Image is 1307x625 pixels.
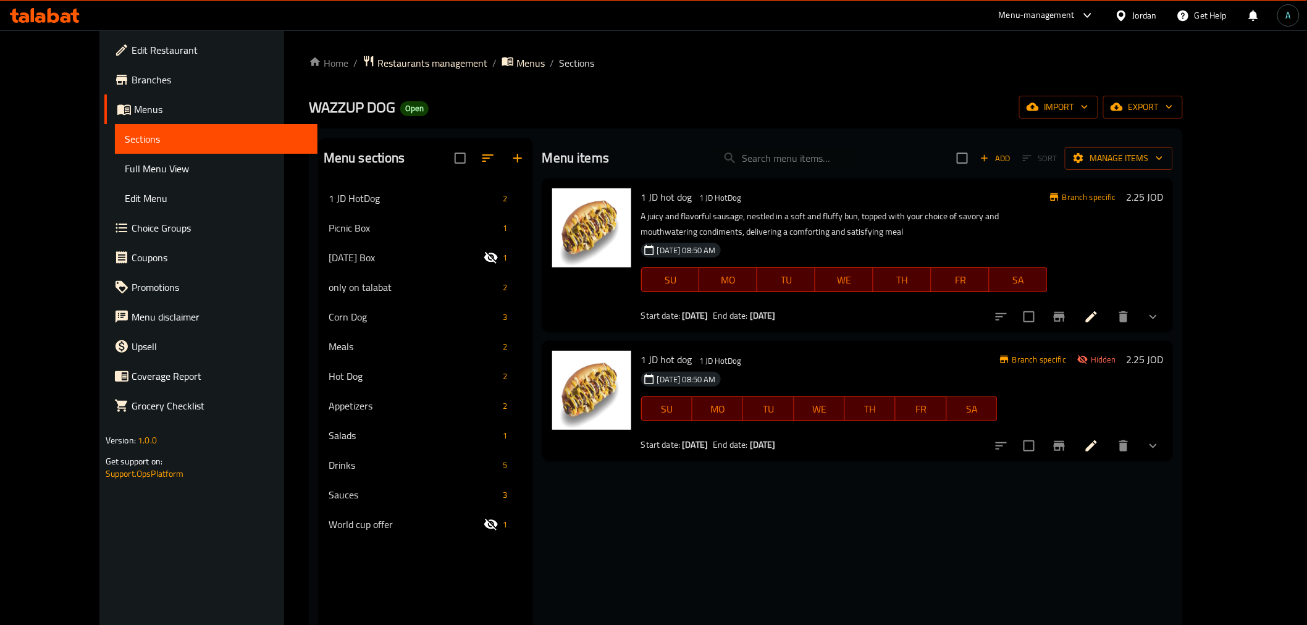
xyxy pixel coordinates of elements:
div: Picnic Box1 [319,213,532,243]
a: Coverage Report [104,361,317,391]
div: items [498,398,513,413]
div: only on talabat [329,280,498,295]
span: End date: [713,437,747,453]
span: 1 [498,430,513,442]
span: SA [994,271,1043,289]
span: 2 [498,371,513,382]
span: 1 [498,252,513,264]
a: Edit menu item [1084,309,1099,324]
span: Edit Restaurant [132,43,308,57]
div: items [498,369,513,384]
button: show more [1138,431,1168,461]
div: Sauces3 [319,480,532,510]
nav: Menu sections [319,178,532,544]
span: Edit Menu [125,191,308,206]
div: only on talabat2 [319,272,532,302]
a: Support.OpsPlatform [106,466,184,482]
div: items [498,280,513,295]
button: TH [873,267,931,292]
img: 1 JD hot dog [552,351,631,430]
button: delete [1109,431,1138,461]
h2: Menu sections [324,149,405,167]
span: [DATE] 08:50 AM [652,245,721,256]
span: Select to update [1016,304,1042,330]
span: Branch specific [1057,191,1121,203]
button: TH [845,396,896,421]
span: Meals [329,339,498,354]
span: Get support on: [106,453,162,469]
button: SU [641,267,700,292]
button: show more [1138,302,1168,332]
span: 1 JD HotDog [695,191,747,205]
span: TH [878,271,927,289]
span: Coverage Report [132,369,308,384]
span: WE [799,400,840,418]
span: Menu disclaimer [132,309,308,324]
a: Edit Menu [115,183,317,213]
nav: breadcrumb [309,55,1183,71]
span: Sort sections [473,143,503,173]
div: items [498,517,513,532]
span: Full Menu View [125,161,308,176]
img: 1 JD hot dog [552,188,631,267]
div: Corn Dog [329,309,498,324]
div: items [498,220,513,235]
button: Manage items [1065,147,1173,170]
span: Select to update [1016,433,1042,459]
span: SA [952,400,993,418]
span: 1 [498,222,513,234]
span: Hidden [1086,354,1121,366]
div: World cup offer [329,517,484,532]
li: / [550,56,554,70]
span: Upsell [132,339,308,354]
span: Sections [559,56,594,70]
b: [DATE] [750,437,776,453]
span: Start date: [641,308,681,324]
a: Menus [502,55,545,71]
button: Add [975,149,1015,168]
span: Start date: [641,437,681,453]
div: items [498,191,513,206]
span: 5 [498,459,513,471]
a: Upsell [104,332,317,361]
div: Hot Dog2 [319,361,532,391]
div: Open [400,101,429,116]
li: / [353,56,358,70]
div: Jordan [1133,9,1157,22]
button: SA [947,396,998,421]
div: items [498,309,513,324]
div: Corn Dog3 [319,302,532,332]
div: items [498,458,513,472]
span: Coupons [132,250,308,265]
button: export [1103,96,1183,119]
span: Picnic Box [329,220,498,235]
span: FR [936,271,985,289]
a: Edit menu item [1084,438,1099,453]
div: Menu-management [999,8,1075,23]
span: Menus [134,102,308,117]
span: Version: [106,432,136,448]
span: 2 [498,193,513,204]
svg: Show Choices [1146,438,1161,453]
span: [DATE] 08:50 AM [652,374,721,385]
span: export [1113,99,1173,115]
span: WE [820,271,868,289]
span: SU [647,400,687,418]
div: Drinks5 [319,450,532,480]
span: Salads [329,428,498,443]
button: FR [896,396,946,421]
span: MO [704,271,752,289]
button: SA [990,267,1048,292]
span: [DATE] Box [329,250,484,265]
a: Promotions [104,272,317,302]
li: / [492,56,497,70]
span: 1 JD HotDog [329,191,498,206]
button: Add section [503,143,532,173]
button: import [1019,96,1098,119]
span: import [1029,99,1088,115]
div: Salads1 [319,421,532,450]
div: 1 JD HotDog [695,353,747,368]
span: Promotions [132,280,308,295]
